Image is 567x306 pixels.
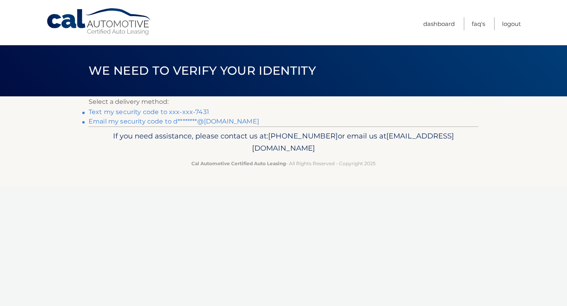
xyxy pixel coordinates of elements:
a: Text my security code to xxx-xxx-7431 [89,108,209,116]
a: Dashboard [423,17,455,30]
p: If you need assistance, please contact us at: or email us at [94,130,473,155]
p: Select a delivery method: [89,96,478,107]
a: Cal Automotive [46,8,152,36]
a: FAQ's [472,17,485,30]
p: - All Rights Reserved - Copyright 2025 [94,159,473,168]
span: We need to verify your identity [89,63,316,78]
strong: Cal Automotive Certified Auto Leasing [191,160,286,166]
a: Logout [502,17,521,30]
a: Email my security code to d********@[DOMAIN_NAME] [89,118,259,125]
span: [PHONE_NUMBER] [268,131,338,140]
